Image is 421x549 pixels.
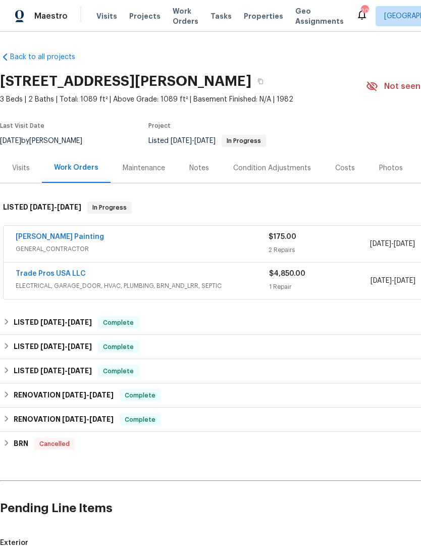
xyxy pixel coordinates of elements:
h6: LISTED [14,365,92,377]
div: 2 Repairs [269,245,370,255]
span: Complete [99,318,138,328]
a: [PERSON_NAME] Painting [16,233,104,240]
span: Cancelled [35,439,74,449]
span: [DATE] [89,391,114,398]
span: [DATE] [57,204,81,211]
span: [DATE] [68,319,92,326]
a: Trade Pros USA LLC [16,270,86,277]
span: - [40,319,92,326]
span: [DATE] [68,343,92,350]
h6: RENOVATION [14,389,114,402]
span: [DATE] [62,416,86,423]
div: Work Orders [54,163,98,173]
span: - [370,239,415,249]
span: $175.00 [269,233,296,240]
span: ELECTRICAL, GARAGE_DOOR, HVAC, PLUMBING, BRN_AND_LRR, SEPTIC [16,281,269,291]
div: Maintenance [123,163,165,173]
span: In Progress [88,203,131,213]
span: Visits [96,11,117,21]
span: Properties [244,11,283,21]
span: Listed [148,137,266,144]
h6: LISTED [14,317,92,329]
span: Work Orders [173,6,198,26]
button: Copy Address [251,72,270,90]
span: [DATE] [62,391,86,398]
div: 1 Repair [269,282,371,292]
h6: LISTED [14,341,92,353]
span: [DATE] [40,367,65,374]
span: Complete [121,390,160,401]
span: [DATE] [40,343,65,350]
div: Visits [12,163,30,173]
span: - [30,204,81,211]
span: [DATE] [40,319,65,326]
div: 20 [361,6,368,16]
div: Costs [335,163,355,173]
span: [DATE] [68,367,92,374]
span: [DATE] [394,277,415,284]
span: [DATE] [370,240,391,247]
span: - [171,137,216,144]
h6: BRN [14,438,28,450]
span: GENERAL_CONTRACTOR [16,244,269,254]
h6: LISTED [3,202,81,214]
div: Notes [189,163,209,173]
span: - [62,416,114,423]
span: [DATE] [30,204,54,211]
span: $4,850.00 [269,270,305,277]
span: - [40,367,92,374]
span: Complete [99,342,138,352]
span: [DATE] [89,416,114,423]
div: Photos [379,163,403,173]
span: [DATE] [394,240,415,247]
span: [DATE] [371,277,392,284]
span: [DATE] [171,137,192,144]
span: Tasks [210,13,232,20]
span: In Progress [223,138,265,144]
span: Maestro [34,11,68,21]
span: Geo Assignments [295,6,344,26]
div: Condition Adjustments [233,163,311,173]
span: - [62,391,114,398]
span: - [40,343,92,350]
span: [DATE] [194,137,216,144]
span: Complete [121,415,160,425]
span: Project [148,123,171,129]
span: - [371,276,415,286]
span: Projects [129,11,161,21]
span: Complete [99,366,138,376]
h6: RENOVATION [14,414,114,426]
